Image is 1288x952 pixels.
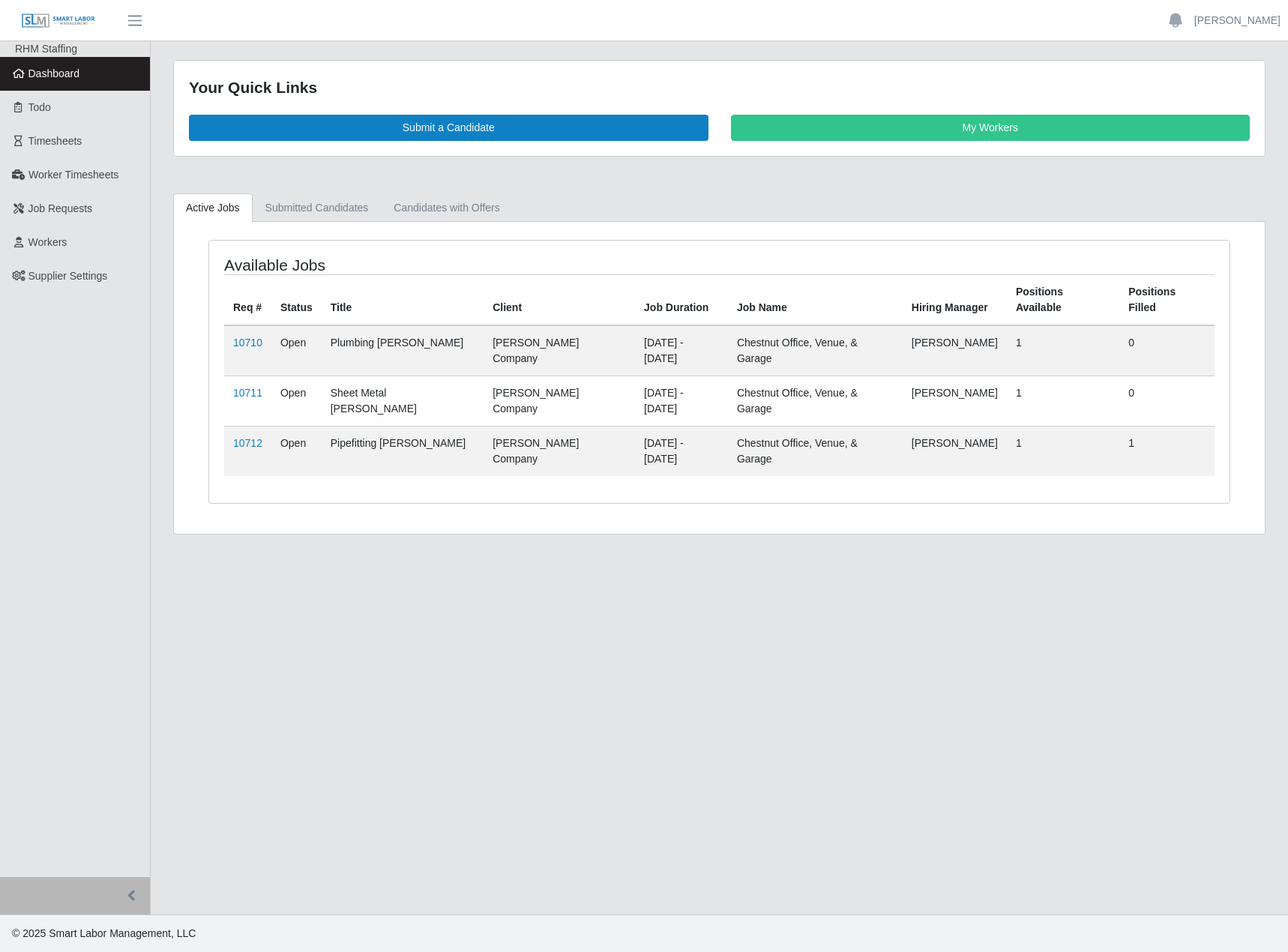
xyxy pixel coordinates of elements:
[1119,274,1215,325] th: Positions Filled
[271,274,322,325] th: Status
[271,426,322,476] td: Open
[484,376,635,426] td: [PERSON_NAME] Company
[271,325,322,376] td: Open
[381,193,512,223] a: Candidates with Offers
[1194,13,1281,28] a: [PERSON_NAME]
[28,67,80,79] span: Dashboard
[1119,325,1215,376] td: 0
[635,274,728,325] th: Job Duration
[731,115,1251,141] a: My Workers
[224,274,271,325] th: Req #
[322,376,484,426] td: Sheet Metal [PERSON_NAME]
[903,426,1007,476] td: [PERSON_NAME]
[224,256,624,274] h4: Available Jobs
[322,325,484,376] td: Plumbing [PERSON_NAME]
[728,325,903,376] td: Chestnut Office, Venue, & Garage
[28,169,118,181] span: Worker Timesheets
[1007,376,1119,426] td: 1
[28,135,82,147] span: Timesheets
[903,376,1007,426] td: [PERSON_NAME]
[1007,325,1119,376] td: 1
[28,236,67,248] span: Workers
[728,274,903,325] th: Job Name
[728,426,903,476] td: Chestnut Office, Venue, & Garage
[322,426,484,476] td: Pipefitting [PERSON_NAME]
[903,325,1007,376] td: [PERSON_NAME]
[233,437,262,449] a: 10712
[21,13,96,29] img: SLM Logo
[189,115,708,141] a: Submit a Candidate
[253,193,382,223] a: Submitted Candidates
[1119,376,1215,426] td: 0
[28,202,93,214] span: Job Requests
[1119,426,1215,476] td: 1
[1007,426,1119,476] td: 1
[271,376,322,426] td: Open
[1007,274,1119,325] th: Positions Available
[484,274,635,325] th: Client
[173,193,253,223] a: Active Jobs
[635,325,728,376] td: [DATE] - [DATE]
[233,337,262,349] a: 10710
[189,76,1250,100] div: Your Quick Links
[635,376,728,426] td: [DATE] - [DATE]
[15,43,77,55] span: RHM Staffing
[12,927,196,939] span: © 2025 Smart Labor Management, LLC
[484,325,635,376] td: [PERSON_NAME] Company
[635,426,728,476] td: [DATE] - [DATE]
[233,387,262,399] a: 10711
[484,426,635,476] td: [PERSON_NAME] Company
[903,274,1007,325] th: Hiring Manager
[728,376,903,426] td: Chestnut Office, Venue, & Garage
[28,270,108,282] span: Supplier Settings
[28,101,51,113] span: Todo
[322,274,484,325] th: Title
